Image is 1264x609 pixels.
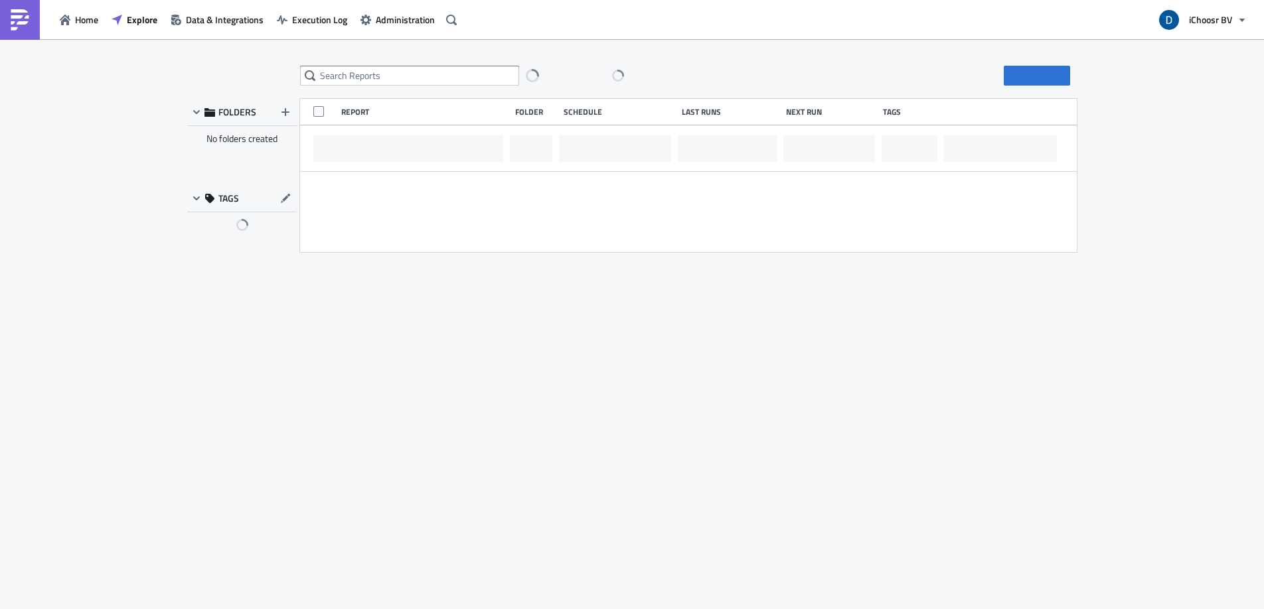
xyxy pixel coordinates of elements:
[1158,9,1180,31] img: Avatar
[187,126,297,151] div: No folders created
[164,9,270,30] button: Data & Integrations
[341,107,509,117] div: Report
[9,9,31,31] img: PushMetrics
[270,9,354,30] button: Execution Log
[53,9,105,30] button: Home
[883,107,939,117] div: Tags
[564,107,675,117] div: Schedule
[127,13,157,27] span: Explore
[1189,13,1232,27] span: iChoosr BV
[682,107,779,117] div: Last Runs
[218,106,256,118] span: FOLDERS
[292,13,347,27] span: Execution Log
[1151,5,1254,34] button: iChoosr BV
[300,66,519,86] input: Search Reports
[105,9,164,30] button: Explore
[186,13,264,27] span: Data & Integrations
[786,107,877,117] div: Next Run
[515,107,557,117] div: Folder
[218,192,239,204] span: TAGS
[75,13,98,27] span: Home
[354,9,441,30] button: Administration
[376,13,435,27] span: Administration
